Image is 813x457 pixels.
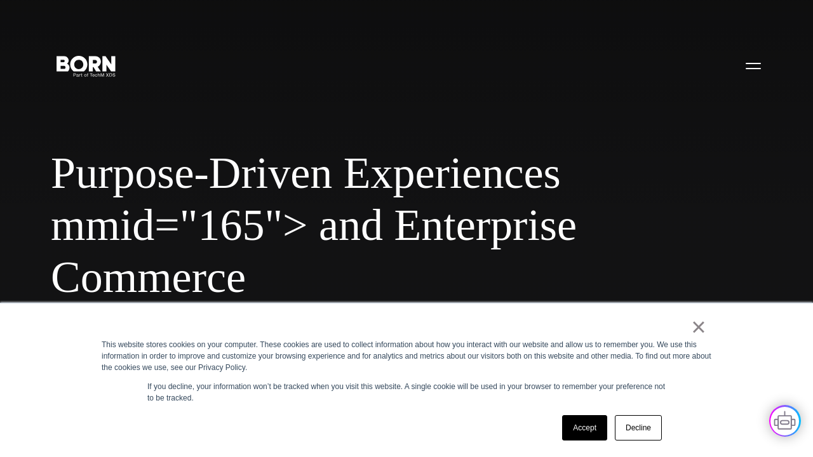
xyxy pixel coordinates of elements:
[691,321,706,333] a: ×
[102,339,711,373] div: This website stores cookies on your computer. These cookies are used to collect information about...
[737,51,770,80] button: Open
[147,381,666,404] p: If you decline, your information won’t be tracked when you visit this website. A single cookie wi...
[51,147,762,199] span: Purpose-Driven Experiences
[51,199,762,251] span: mmid="165"> and Enterprise
[562,415,607,440] a: Accept
[51,251,762,303] span: Commerce
[615,415,662,440] a: Decline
